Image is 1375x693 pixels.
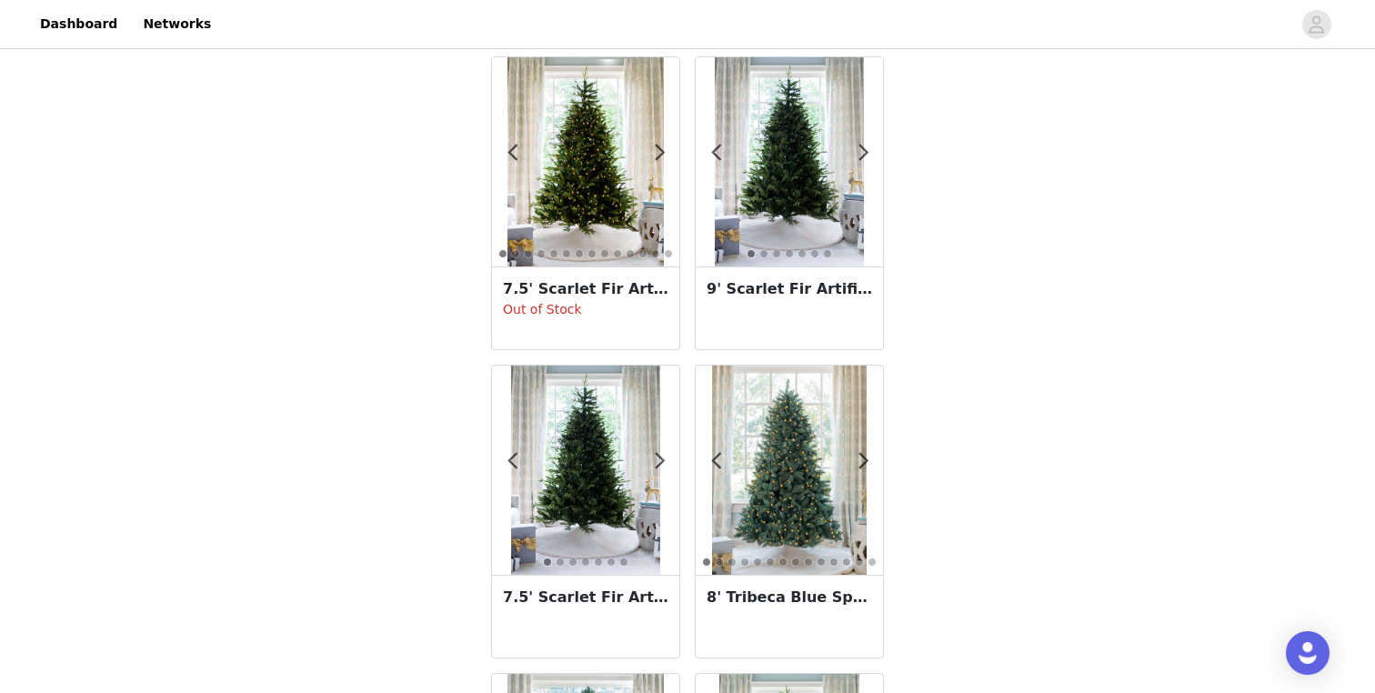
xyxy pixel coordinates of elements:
[638,249,647,258] button: 12
[503,587,668,608] h3: 7.5' Scarlet Fir Artificial Christmas Tree Unlit
[29,4,128,45] a: Dashboard
[740,557,749,567] button: 4
[829,557,838,567] button: 11
[581,557,590,567] button: 4
[556,557,565,567] button: 2
[568,557,577,567] button: 3
[503,302,582,316] span: Out of Stock
[759,249,768,258] button: 2
[798,249,807,258] button: 5
[804,557,813,567] button: 9
[810,249,819,258] button: 6
[651,249,660,258] button: 13
[778,557,788,567] button: 7
[842,557,851,567] button: 12
[498,249,507,258] button: 1
[707,278,872,300] h3: 9' Scarlet Fir Artificial Christmas Tree Unlit
[702,557,711,567] button: 1
[664,249,673,258] button: 14
[1308,10,1325,39] div: avatar
[575,249,584,258] button: 7
[715,557,724,567] button: 2
[817,557,826,567] button: 10
[626,249,635,258] button: 11
[823,249,832,258] button: 7
[619,557,628,567] button: 7
[594,557,603,567] button: 5
[607,557,616,567] button: 6
[507,57,665,266] img: King of Christmas 7.5' Scarlet Fir Artificial Christmas Tree with 800 Warm White Led Lights
[132,4,222,45] a: Networks
[772,249,781,258] button: 3
[712,366,867,575] img: King of Christmas 8' Tribeca Spruce Blue Artificial Christmas Tree with 650 Warm White LED Lights
[524,249,533,258] button: 3
[511,249,520,258] button: 2
[715,57,864,266] img: The easy-setup 9' Scarlet Fir Unlit Artificial Christmas Tree with realistic branches & soft tips.
[503,278,668,300] h3: 7.5' Scarlet Fir Artificial Christmas Tree with 800 Warm White LED Lights
[791,557,800,567] button: 8
[707,587,872,608] h3: 8' Tribeca Blue Spruce Artificial Christmas Tree with 650 Warm White LED Lights
[543,557,552,567] button: 1
[766,557,775,567] button: 6
[1286,631,1330,675] div: Open Intercom Messenger
[785,249,794,258] button: 4
[753,557,762,567] button: 5
[587,249,597,258] button: 8
[613,249,622,258] button: 10
[549,249,558,258] button: 5
[562,249,571,258] button: 6
[855,557,864,567] button: 13
[868,557,877,567] button: 14
[537,249,546,258] button: 4
[728,557,737,567] button: 3
[511,366,660,575] img: Front facing view of the easy-setup rich green 9' Scarlet Fir Unlit Artificial Christmas Tree.
[600,249,609,258] button: 9
[747,249,756,258] button: 1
